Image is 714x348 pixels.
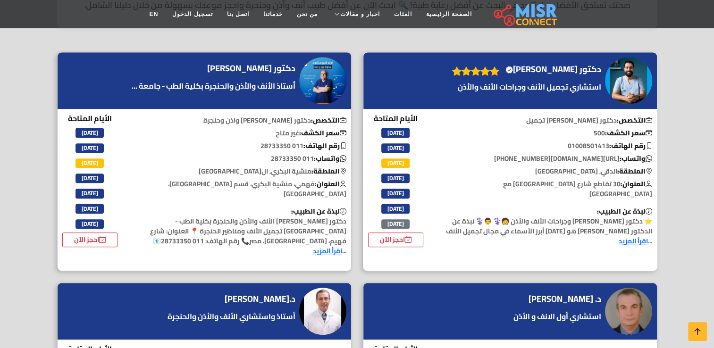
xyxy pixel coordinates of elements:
p: الدقي, [GEOGRAPHIC_DATA] [439,166,657,176]
b: نبذة عن الطبيب: [597,205,652,217]
span: [DATE] [76,128,104,137]
span: [DATE] [76,143,104,153]
p: منشية البكري, ال[GEOGRAPHIC_DATA] [134,166,351,176]
span: [DATE] [381,204,410,213]
img: main.misr_connect [494,2,557,26]
img: دكتور حسام ممدوح [605,57,652,104]
a: اخبار و مقالات [325,5,387,23]
span: [DATE] [76,189,104,198]
span: [DATE] [381,219,410,229]
a: دكتور [PERSON_NAME] [207,61,298,75]
span: [DATE] [76,158,104,168]
div: الأيام المتاحة [368,113,424,247]
p: فهمي، منشية البكري، قسم [GEOGRAPHIC_DATA]، [GEOGRAPHIC_DATA]‬ [134,179,351,199]
a: تسجيل الدخول [165,5,219,23]
b: العنوان: [315,178,346,190]
p: ⭐ دكتور [PERSON_NAME] وجراحات الأنف والأذن 🧑⚕️ 👨⚕️ نبذة عن الدكتور [PERSON_NAME] هو [DATE] أبرز ا... [439,207,657,246]
p: 011 28733350 [134,154,351,164]
h4: د. [PERSON_NAME] [529,294,601,304]
a: الصفحة الرئيسية [419,5,479,23]
b: العنوان: [621,178,652,190]
b: المنطقة: [617,165,652,177]
p: دكتور [PERSON_NAME] تجميل [439,116,657,125]
h4: دكتور [PERSON_NAME] [505,64,601,75]
a: أستاذ الأنف والأذن والحنجرة بكلية الطب - جامعة ... [129,80,298,91]
b: سعر الكشف: [299,127,346,139]
img: د.محمد أمير [299,288,346,335]
a: احجز الآن [368,232,424,247]
a: دكتور [PERSON_NAME] [504,62,604,76]
a: أستاذ واستشاري الأنف والأذن والحنجرة [165,311,298,322]
b: سعر الكشف: [605,127,652,139]
p: [URL][DOMAIN_NAME][PHONE_NUMBER] [439,154,657,164]
span: [DATE] [381,174,410,183]
b: واتساب: [314,152,346,165]
a: د.[PERSON_NAME] [225,292,298,306]
svg: Verified account [505,66,513,74]
span: اخبار و مقالات [340,10,380,18]
a: اقرأ المزيد [313,245,342,257]
div: الأيام المتاحة [62,113,118,247]
span: [DATE] [76,174,104,183]
span: [DATE] [76,204,104,213]
img: دكتور طلعت السمني [299,57,346,104]
a: د. [PERSON_NAME] [529,292,604,306]
span: [DATE] [381,143,410,153]
a: اتصل بنا [220,5,256,23]
p: 01008501413 [439,141,657,151]
b: نبذة عن الطبيب: [291,205,346,217]
p: 500 [439,128,657,138]
a: خدماتنا [256,5,290,23]
a: احجز الآن [62,232,118,247]
h4: د.[PERSON_NAME] [225,294,295,304]
a: الفئات [387,5,419,23]
p: غير متاح [134,128,351,138]
span: [DATE] [381,158,410,168]
b: رقم الهاتف: [303,140,346,152]
p: دكتور [PERSON_NAME] الأنف والأذن والحنجرة بكلية الطب - [GEOGRAPHIC_DATA] تجميل الأنف ومناظير الحن... [134,207,351,256]
b: المنطقة: [311,165,346,177]
img: د. علاء جلال [605,288,652,335]
p: دكتور [PERSON_NAME] واذن وحنجرة [134,116,351,125]
b: رقم الهاتف: [609,140,652,152]
a: EN [143,5,166,23]
h4: دكتور [PERSON_NAME] [207,63,295,74]
b: واتساب: [620,152,652,165]
a: استشاري تجميل الأنف وجراحات الأنف والأذن [447,81,604,92]
p: 011 28733350 [134,141,351,151]
a: من نحن [290,5,325,23]
b: التخصص: [311,114,346,126]
a: استشاري أول الانف و الأذن [511,311,604,322]
b: التخصص: [617,114,652,126]
p: 30 تقاطع شارع [GEOGRAPHIC_DATA] مع [GEOGRAPHIC_DATA] [439,179,657,199]
span: [DATE] [76,219,104,229]
a: اقرأ المزيد [619,235,648,247]
span: [DATE] [381,128,410,137]
span: [DATE] [381,189,410,198]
